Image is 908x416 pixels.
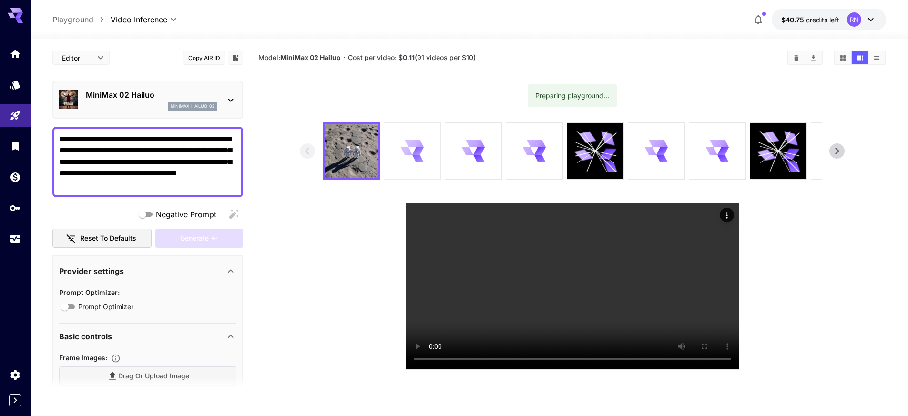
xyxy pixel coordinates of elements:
button: Show videos in grid view [835,51,851,64]
div: Provider settings [59,260,236,283]
b: MiniMax 02 Hailuo [280,53,341,61]
div: Basic controls [59,325,236,348]
span: Model: [258,53,341,61]
button: Reset to defaults [52,229,152,248]
nav: breadcrumb [52,14,111,25]
p: Basic controls [59,331,112,342]
span: Prompt Optimizer [78,302,133,312]
div: Usage [10,233,21,245]
span: Video Inference [111,14,167,25]
div: Actions [720,208,734,222]
button: $40.75152RN [772,9,886,30]
div: Wallet [10,171,21,183]
p: · [343,52,346,63]
span: credits left [806,16,839,24]
div: Preparing playground... [535,87,609,104]
p: Provider settings [59,265,124,277]
div: Models [10,79,21,91]
div: Library [10,140,21,152]
span: Editor [62,53,92,63]
span: Frame Images : [59,354,107,362]
div: RN [847,12,861,27]
button: Add to library [231,52,240,63]
button: Show videos in list view [868,51,885,64]
button: Copy AIR ID [183,51,225,65]
div: Please upload a frame image and fill the prompt [155,229,243,248]
button: Upload frame images. [107,354,124,363]
span: $40.75 [781,16,806,24]
div: Home [10,48,21,60]
span: Negative Prompt [156,209,216,220]
button: Download All [805,51,822,64]
div: $40.75152 [781,15,839,25]
p: MiniMax 02 Hailuo [86,89,217,101]
p: minimax_hailuo_02 [171,103,214,110]
span: Cost per video: $ (91 videos per $10) [348,53,476,61]
button: Show videos in video view [852,51,868,64]
div: Playground [10,110,21,122]
button: Expand sidebar [9,394,21,406]
div: Settings [10,369,21,381]
div: MiniMax 02 Hailuominimax_hailuo_02 [59,85,236,114]
span: Prompt Optimizer : [59,288,120,296]
div: Clear videosDownload All [787,51,823,65]
b: 0.11 [403,53,415,61]
button: Clear videos [788,51,805,64]
div: Show videos in grid viewShow videos in video viewShow videos in list view [834,51,886,65]
div: API Keys [10,202,21,214]
img: iTxP3AAAABklEQVQDABA0u+0ck5gLAAAAAElFTkSuQmCC [325,124,378,178]
a: Playground [52,14,93,25]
